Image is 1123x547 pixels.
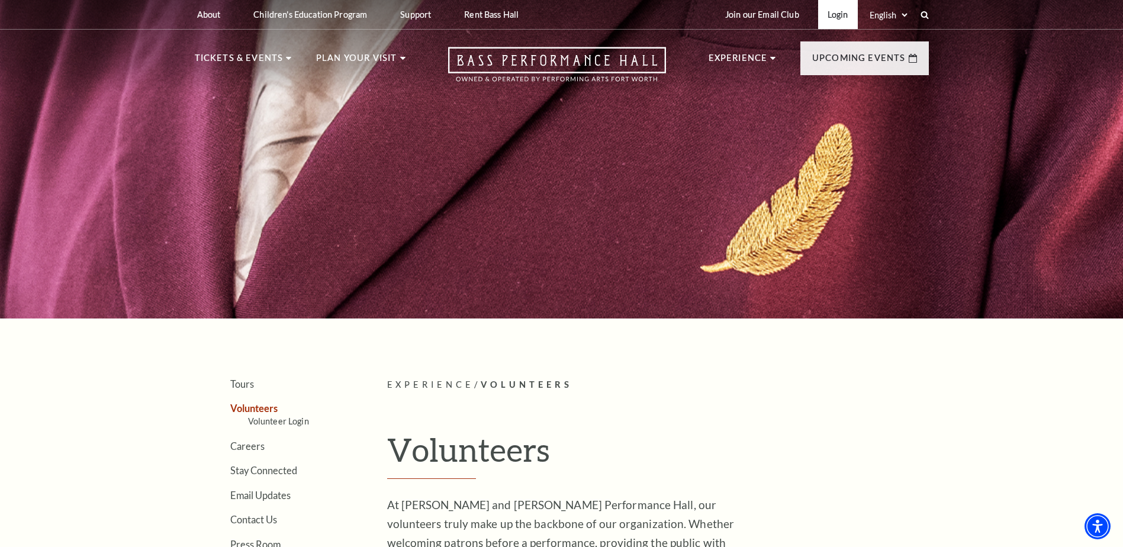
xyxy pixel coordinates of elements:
a: Open this option [406,47,709,94]
span: Experience [387,379,475,390]
select: Select: [867,9,909,21]
p: Rent Bass Hall [464,9,519,20]
p: About [197,9,221,20]
a: Volunteers [230,403,278,414]
a: Email Updates [230,490,291,501]
a: Volunteer Login [248,416,309,426]
p: Tickets & Events [195,51,284,72]
p: Support [400,9,431,20]
h1: Volunteers [387,430,929,479]
a: Careers [230,440,265,452]
a: Stay Connected [230,465,297,476]
div: Accessibility Menu [1085,513,1111,539]
p: / [387,378,929,392]
a: Contact Us [230,514,277,525]
a: Tours [230,378,254,390]
p: Upcoming Events [812,51,906,72]
p: Children's Education Program [253,9,367,20]
p: Experience [709,51,768,72]
span: Volunteers [481,379,572,390]
p: Plan Your Visit [316,51,397,72]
